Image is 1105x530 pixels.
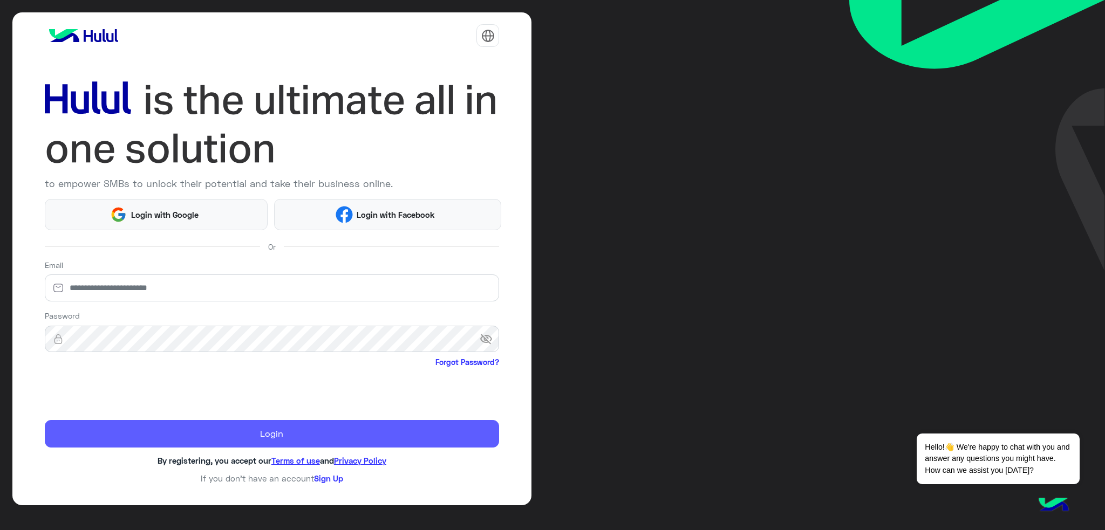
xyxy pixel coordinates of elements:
img: hululLoginTitle_EN.svg [45,75,500,173]
button: Login with Facebook [274,199,501,230]
img: Facebook [336,206,352,223]
span: Or [268,241,276,252]
img: Google [110,206,127,223]
img: lock [45,334,72,345]
a: Forgot Password? [435,356,499,368]
img: tab [481,29,495,43]
span: and [320,456,334,465]
img: hulul-logo.png [1035,487,1073,525]
button: Login with Google [45,199,268,230]
span: By registering, you accept our [158,456,271,465]
a: Privacy Policy [334,456,386,465]
img: logo [45,25,122,46]
img: email [45,283,72,293]
span: visibility_off [480,329,499,349]
p: to empower SMBs to unlock their potential and take their business online. [45,176,500,191]
span: Hello!👋 We're happy to chat with you and answer any questions you might have. How can we assist y... [917,433,1079,484]
span: Login with Google [127,209,202,221]
iframe: reCAPTCHA [45,370,209,412]
label: Password [45,310,80,321]
h6: If you don’t have an account [45,473,500,483]
a: Terms of use [271,456,320,465]
button: Login [45,420,500,448]
label: Email [45,259,63,271]
span: Login with Facebook [353,209,439,221]
a: Sign Up [314,473,343,483]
